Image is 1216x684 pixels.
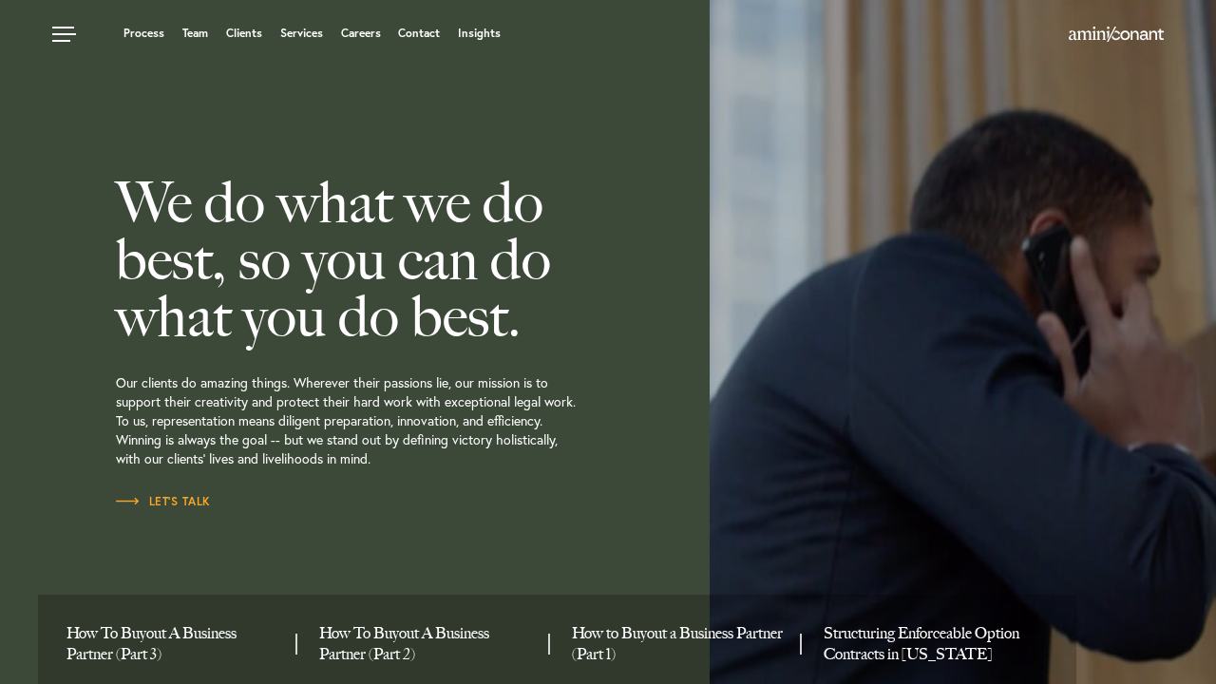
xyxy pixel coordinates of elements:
a: Insights [458,28,501,39]
a: Contact [398,28,440,39]
a: Careers [341,28,381,39]
p: Our clients do amazing things. Wherever their passions lie, our mission is to support their creat... [116,345,695,492]
a: How To Buyout A Business Partner (Part 3) [66,623,281,665]
h2: We do what we do best, so you can do what you do best. [116,174,695,345]
a: Services [280,28,323,39]
a: Process [123,28,164,39]
a: How To Buyout A Business Partner (Part 2) [319,623,534,665]
span: Let’s Talk [116,496,211,507]
a: Team [182,28,208,39]
a: Structuring Enforceable Option Contracts in Texas [824,623,1038,665]
a: Let’s Talk [116,492,211,511]
a: How to Buyout a Business Partner (Part 1) [572,623,787,665]
a: Clients [226,28,262,39]
img: Amini & Conant [1069,27,1164,42]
